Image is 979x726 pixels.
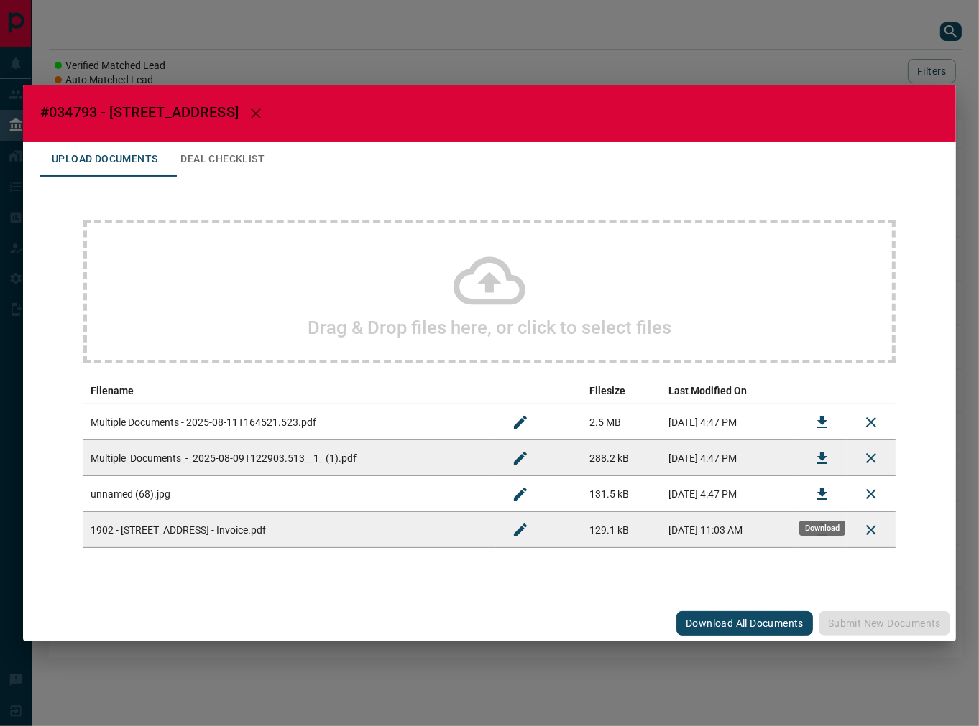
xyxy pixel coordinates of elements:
[799,521,845,536] div: Download
[854,405,888,439] button: Remove File
[40,103,239,121] span: #034793 - [STREET_ADDRESS]
[83,404,496,440] td: Multiple Documents - 2025-08-11T164521.523.pdf
[83,220,896,363] div: Drag & Drop files here, or click to select files
[854,477,888,511] button: Remove File
[582,440,661,476] td: 288.2 kB
[805,441,840,475] button: Download
[805,405,840,439] button: Download
[83,378,496,404] th: Filename
[805,477,840,511] button: Download
[83,440,496,476] td: Multiple_Documents_-_2025-08-09T122903.513__1_ (1).pdf
[582,378,661,404] th: Filesize
[40,142,169,177] button: Upload Documents
[503,441,538,475] button: Rename
[169,142,276,177] button: Deal Checklist
[503,405,538,439] button: Rename
[661,440,798,476] td: [DATE] 4:47 PM
[496,378,582,404] th: edit column
[854,441,888,475] button: Remove File
[582,404,661,440] td: 2.5 MB
[661,476,798,512] td: [DATE] 4:47 PM
[661,404,798,440] td: [DATE] 4:47 PM
[83,512,496,548] td: 1902 - [STREET_ADDRESS] - Invoice.pdf
[582,512,661,548] td: 129.1 kB
[503,477,538,511] button: Rename
[83,476,496,512] td: unnamed (68).jpg
[582,476,661,512] td: 131.5 kB
[676,611,813,636] button: Download All Documents
[854,513,888,547] button: Remove File
[661,512,798,548] td: [DATE] 11:03 AM
[847,378,896,404] th: delete file action column
[308,317,671,338] h2: Drag & Drop files here, or click to select files
[798,378,847,404] th: download action column
[503,513,538,547] button: Rename
[661,378,798,404] th: Last Modified On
